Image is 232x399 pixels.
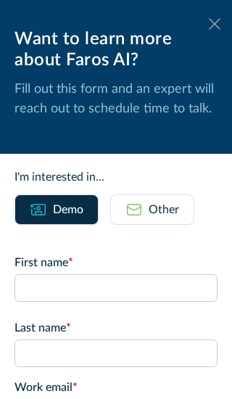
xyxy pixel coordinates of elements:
[53,201,83,218] div: Demo
[14,168,217,186] div: I'm interested in...
[14,319,217,337] label: Last name
[14,379,217,396] label: Work email
[14,80,217,119] p: Fill out this form and an expert will reach out to schedule time to talk.
[14,29,217,71] div: Want to learn more about Faros AI?
[149,201,179,218] div: Other
[14,254,217,271] label: First name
